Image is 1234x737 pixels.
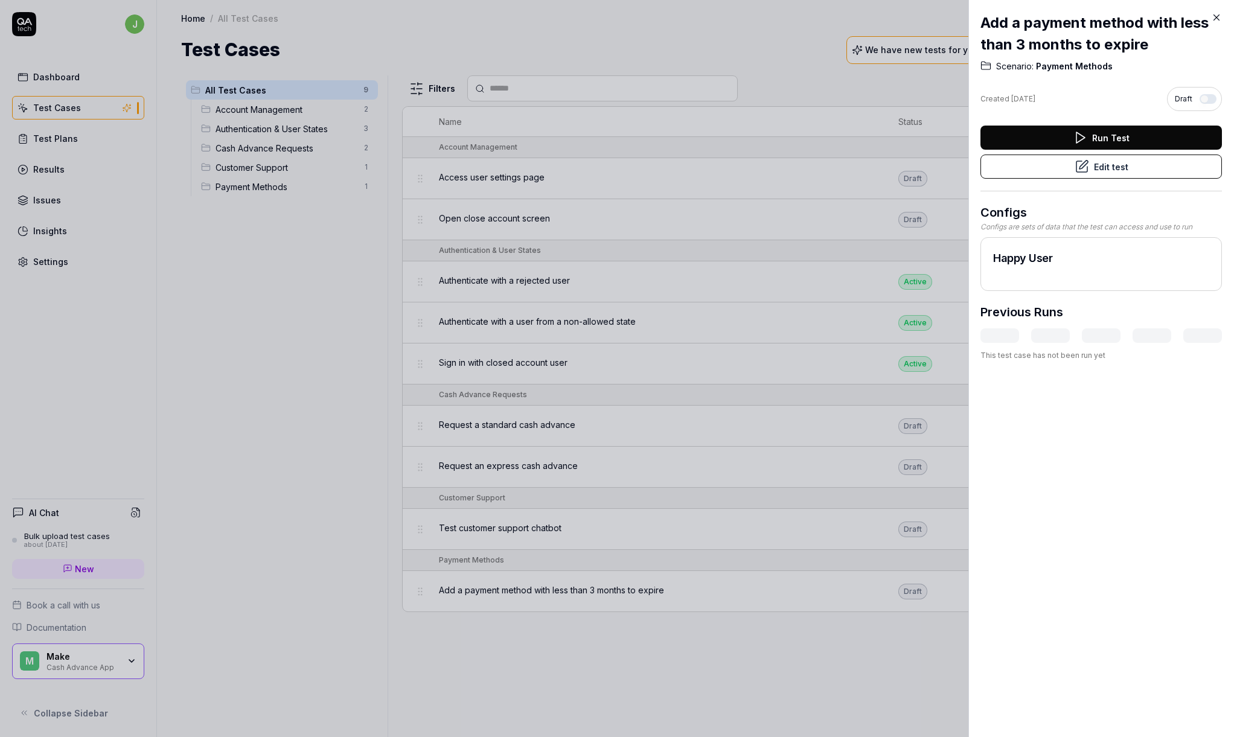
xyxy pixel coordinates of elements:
[980,303,1063,321] h3: Previous Runs
[980,155,1222,179] button: Edit test
[980,222,1222,232] div: Configs are sets of data that the test can access and use to run
[980,12,1222,56] h2: Add a payment method with less than 3 months to expire
[996,60,1034,72] span: Scenario:
[1175,94,1192,104] span: Draft
[1011,94,1035,103] time: [DATE]
[980,126,1222,150] button: Run Test
[980,94,1035,104] div: Created
[1034,60,1113,72] span: Payment Methods
[980,350,1222,361] div: This test case has not been run yet
[980,203,1222,222] h3: Configs
[993,250,1209,266] h2: Happy User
